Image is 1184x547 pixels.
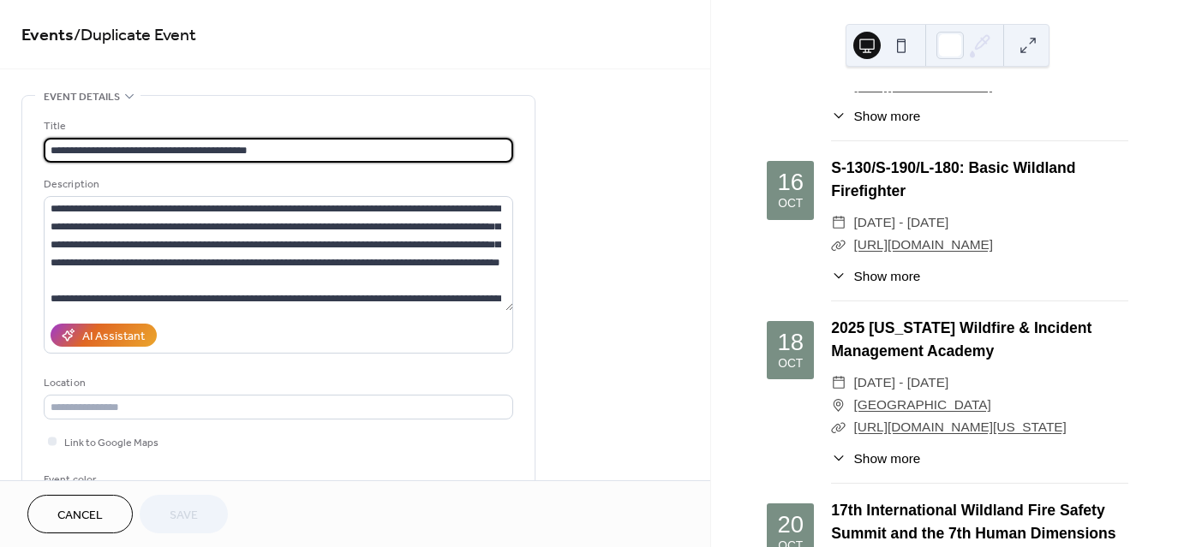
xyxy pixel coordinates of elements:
span: Link to Google Maps [64,434,158,452]
button: ​Show more [831,266,920,286]
span: Show more [854,266,921,286]
div: ​ [831,234,846,256]
div: 18 [777,330,804,354]
button: ​Show more [831,449,920,468]
div: 20 [777,513,804,537]
button: AI Assistant [51,324,157,347]
div: ​ [831,106,846,126]
a: S-130/S-190/L-180: Basic Wildland Firefighter [831,159,1075,199]
span: [DATE] - [DATE] [854,372,949,394]
span: Cancel [57,507,103,525]
a: [URL][DOMAIN_NAME][US_STATE] [854,419,1067,434]
span: Show more [854,449,921,468]
div: Oct [778,198,803,210]
div: ​ [831,394,846,416]
span: / Duplicate Event [74,19,196,52]
a: [URL][DOMAIN_NAME] [854,78,993,92]
span: Show more [854,106,921,126]
a: [GEOGRAPHIC_DATA] [854,394,991,416]
div: Title [44,117,510,135]
a: Events [21,19,74,52]
button: Cancel [27,495,133,533]
a: [URL][DOMAIN_NAME] [854,237,993,252]
div: Event color [44,471,172,489]
div: AI Assistant [82,328,145,346]
a: 2025 [US_STATE] Wildfire & Incident Management Academy [831,319,1091,359]
div: ​ [831,372,846,394]
span: Event details [44,88,120,106]
button: ​Show more [831,106,920,126]
div: ​ [831,449,846,468]
div: Location [44,374,510,392]
div: Description [44,175,510,193]
span: [DATE] - [DATE] [854,211,949,234]
div: Oct [778,358,803,370]
div: ​ [831,211,846,234]
div: ​ [831,266,846,286]
div: ​ [831,416,846,438]
div: 16 [777,170,804,194]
